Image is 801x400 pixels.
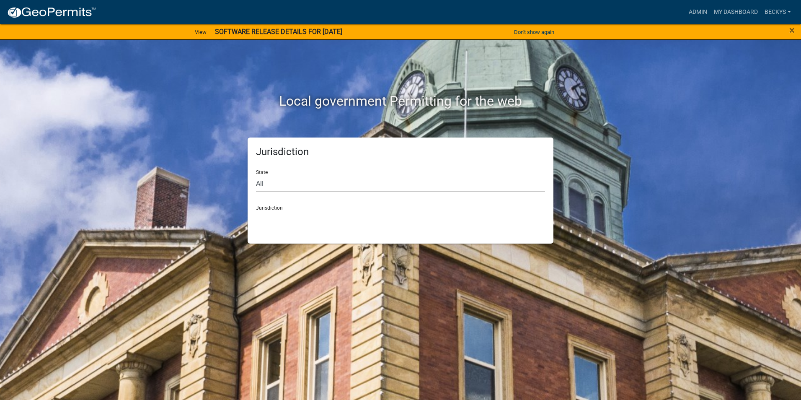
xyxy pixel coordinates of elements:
span: × [789,24,795,36]
button: Don't show again [511,25,558,39]
a: View [191,25,210,39]
h5: Jurisdiction [256,146,545,158]
a: beckys [761,4,794,20]
strong: SOFTWARE RELEASE DETAILS FOR [DATE] [215,28,342,36]
button: Close [789,25,795,35]
a: Admin [685,4,711,20]
h2: Local government Permitting for the web [168,93,633,109]
a: My Dashboard [711,4,761,20]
